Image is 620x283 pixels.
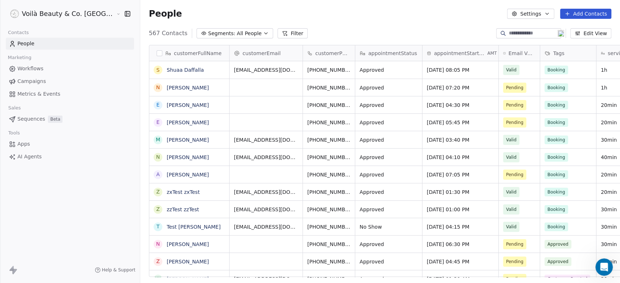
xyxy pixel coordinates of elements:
a: [PERSON_NAME] [167,172,209,178]
span: [PHONE_NUMBER] [307,154,350,161]
span: Campaigns [17,78,46,85]
a: Shuaa Daffalla [167,67,204,73]
div: Tags [540,45,596,61]
span: [DATE] 04:15 PM [427,223,494,230]
span: Approved [360,119,418,126]
a: [PERSON_NAME] [167,102,209,108]
div: Manny says… [6,211,139,242]
div: A [156,171,160,178]
span: Email Verification Status [508,50,535,57]
img: Voila_Beauty_And_Co_Logo.png [10,9,19,18]
div: N [156,240,159,248]
div: T [156,223,159,230]
a: SequencesBeta [6,113,134,125]
div: customerFullName [149,45,229,61]
span: [PHONE_NUMBER] [307,241,350,248]
span: Approved [360,241,418,248]
span: Approved [360,84,418,91]
span: [PHONE_NUMBER] [307,206,350,213]
div: z [156,188,160,196]
span: Booking [544,170,568,179]
a: [PERSON_NAME] [167,241,209,247]
span: Approved [360,66,418,74]
a: [PERSON_NAME] [167,259,209,265]
a: [PERSON_NAME] [167,137,209,143]
a: zzTest zzTest [167,207,199,212]
span: appointmentStartDateTime [434,50,486,57]
span: All People [237,30,262,37]
span: [EMAIL_ADDRESS][DOMAIN_NAME] [234,188,298,196]
div: Close [127,3,141,16]
span: [PHONE_NUMBER] [307,275,350,283]
span: Pending [506,241,523,248]
span: Pending [506,258,523,265]
span: Approved [360,101,418,109]
a: [PERSON_NAME] [167,120,209,125]
div: customerPhone [303,45,355,61]
span: People [149,8,182,19]
button: Emoji picker [11,228,17,233]
span: Booking [544,205,568,214]
span: Apps [17,140,30,148]
span: Approved [360,154,418,161]
a: Campaigns [6,75,134,87]
span: Approved [360,136,418,143]
span: Workflows [17,65,44,72]
span: Valid [506,188,516,196]
span: Beta [48,116,62,123]
span: Valid [506,66,516,74]
button: Upload attachment [35,228,40,233]
span: Valid [506,154,516,161]
div: Z [156,258,160,265]
button: Edit View [570,28,611,38]
span: Booking [544,118,568,127]
span: [PHONE_NUMBER] [307,101,350,109]
span: Booking [544,153,568,162]
span: [EMAIL_ADDRESS][DOMAIN_NAME] [234,223,298,230]
button: Start recording [46,228,52,233]
span: Pending [506,101,523,109]
span: [DATE] 07:05 PM [427,171,494,178]
button: Send a message… [125,225,136,236]
a: Apps [6,138,134,150]
button: go back [5,3,19,17]
a: Test [PERSON_NAME] [167,224,220,230]
button: Add Contacts [560,9,611,19]
span: [EMAIL_ADDRESS][DOMAIN_NAME] [234,275,298,283]
span: Pending [506,84,523,91]
div: appointmentStartDateTimeAMT [422,45,498,61]
span: Tools [5,128,23,138]
span: [DATE] 01:30 PM [427,188,494,196]
span: [PHONE_NUMBER] [307,223,350,230]
div: N [156,84,159,91]
div: E [156,118,159,126]
span: Booking [544,83,568,92]
span: Pending [506,275,523,283]
button: Home [114,3,127,17]
span: Approved [360,188,418,196]
span: [EMAIL_ADDRESS][DOMAIN_NAME] [234,154,298,161]
div: I believe this is a critical issue as it is related to payment [26,211,139,233]
div: Email Verification Status [499,45,540,61]
span: [EMAIL_ADDRESS][DOMAIN_NAME] [234,206,298,213]
a: Workflows [6,63,134,75]
span: Approved [360,206,418,213]
span: Valid [506,136,516,143]
span: People [17,40,35,47]
span: [DATE] 04:45 PM [427,258,494,265]
span: Sales [5,103,24,113]
span: [DATE] 08:05 PM [427,66,494,74]
span: Metrics & Events [17,90,60,98]
span: Approved [544,257,571,266]
span: Valid [506,223,516,230]
div: It initially showed “Activated” even though the payment failed, and later the customer was update... [32,39,134,82]
span: Sequences [17,115,45,123]
span: Approved [544,240,571,249]
span: Contacts [5,27,32,38]
div: grid [149,61,230,277]
a: [PERSON_NAME] [167,276,209,282]
div: Manny says… [6,166,139,211]
span: [DATE] 07:20 PM [427,84,494,91]
span: Approved [360,171,418,178]
span: Help & Support [102,267,135,273]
